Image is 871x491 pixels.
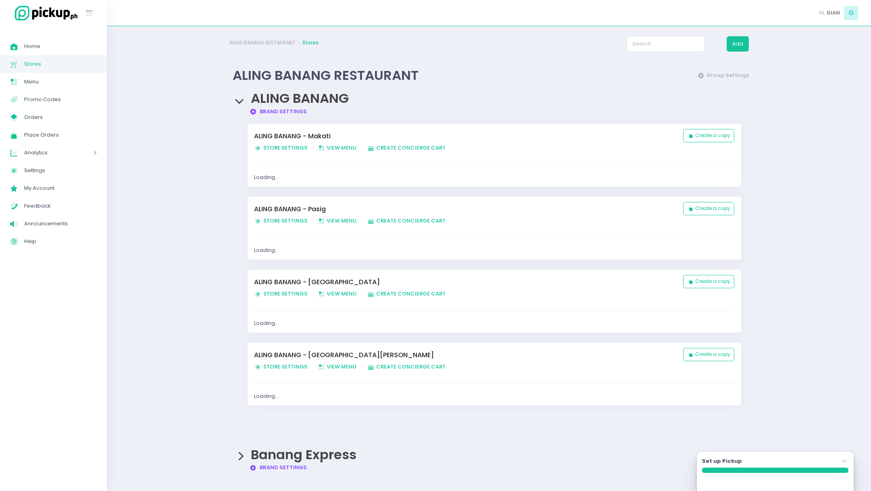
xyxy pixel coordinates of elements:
a: View Menu [318,217,367,225]
span: Banang Express [251,445,356,464]
span: Place Orders [24,130,97,140]
div: ALING BANANG Brand Settings [229,116,749,432]
a: ALING BANANG - Pasig [254,204,675,214]
a: Brand Settings [249,464,307,471]
span: Menu [24,77,97,87]
span: Announcements [24,218,97,229]
a: Brand Settings [249,108,307,115]
span: View Menu [318,363,357,370]
a: View Menu [318,290,367,298]
a: Store Settings [254,217,318,225]
span: Create Concierge Cart [367,144,446,152]
a: Create Concierge Cart [367,290,456,298]
span: Feedback [24,201,97,211]
a: Create Concierge Cart [367,217,456,225]
a: ALING BANANG - Makati [254,131,675,141]
span: Store Settings [254,290,307,298]
span: Orders [24,112,97,123]
span: My Account [24,183,97,193]
label: Set up Pickup [702,457,742,465]
button: Add [727,36,749,52]
button: Create a copy [683,348,735,361]
div: Banang Express Brand Settings [229,439,749,472]
span: Store Settings [254,144,307,152]
span: Store Settings [254,363,307,370]
a: Store Settings [254,144,318,152]
span: Create Concierge Cart [367,217,446,225]
a: Group Settings [697,71,749,79]
span: Settings [24,165,97,176]
a: ALING BANANG RESTAURANT [229,39,296,46]
button: Create a copy [683,202,735,215]
input: Search... [627,36,705,52]
span: Stores [24,59,97,69]
div: Loading... [254,392,735,400]
span: View Menu [318,144,357,152]
a: View Menu [318,363,367,371]
span: Hi, [819,9,825,17]
span: GIAN [826,9,840,17]
a: ALING BANANG - [GEOGRAPHIC_DATA][PERSON_NAME] [254,350,675,360]
a: Store Settings [254,290,318,298]
span: Create Concierge Cart [367,363,446,370]
div: ALING BANANG Brand Settings [229,83,749,115]
span: Create Concierge Cart [367,290,446,298]
div: Loading... [254,319,735,327]
div: Loading... [254,173,735,181]
a: ALING BANANG - [GEOGRAPHIC_DATA] [254,277,675,287]
span: Promo Codes [24,94,97,105]
span: Store Settings [254,217,307,225]
a: Store Settings [254,363,318,371]
a: Create Concierge Cart [367,363,456,371]
span: Home [24,41,97,52]
span: Analytics [24,148,71,158]
span: Help [24,236,97,247]
div: Loading... [254,246,735,254]
span: ALING BANANG RESTAURANT [233,66,419,84]
button: Create a copy [683,129,735,142]
span: View Menu [318,217,357,225]
a: Create Concierge Cart [367,144,456,152]
span: View Menu [318,290,357,298]
span: G [844,6,858,20]
img: logo [10,4,79,22]
a: Stores [302,39,319,46]
button: Create a copy [683,275,735,288]
span: ALING BANANG [251,89,349,107]
a: View Menu [318,144,367,152]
